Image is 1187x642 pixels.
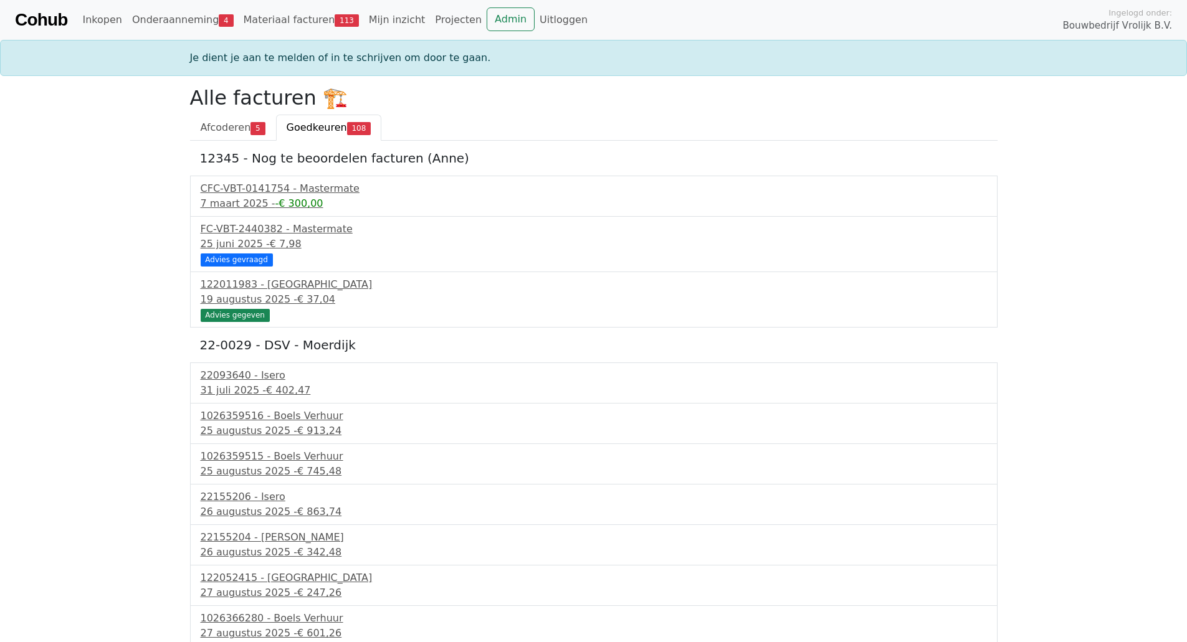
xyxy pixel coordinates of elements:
h5: 22-0029 - DSV - Moerdijk [200,338,988,352]
a: Goedkeuren108 [276,115,382,141]
span: € 37,04 [297,293,335,305]
span: € 342,48 [297,546,341,558]
div: 19 augustus 2025 - [201,292,987,307]
div: 25 augustus 2025 - [201,423,987,438]
a: Afcoderen5 [190,115,276,141]
a: 22155206 - Isero26 augustus 2025 -€ 863,74 [201,489,987,519]
span: 5 [250,122,265,135]
div: 22155204 - [PERSON_NAME] [201,530,987,545]
span: € 863,74 [297,506,341,517]
div: 122011983 - [GEOGRAPHIC_DATA] [201,277,987,292]
a: Cohub [15,5,67,35]
a: 22155204 - [PERSON_NAME]26 augustus 2025 -€ 342,48 [201,530,987,560]
div: 31 juli 2025 - [201,383,987,398]
a: Projecten [430,7,487,32]
span: 4 [219,14,233,27]
span: Afcoderen [201,121,251,133]
div: 27 augustus 2025 - [201,626,987,641]
h2: Alle facturen 🏗️ [190,86,998,110]
h5: 12345 - Nog te beoordelen facturen (Anne) [200,151,988,166]
a: FC-VBT-2440382 - Mastermate25 juni 2025 -€ 7,98 Advies gevraagd [201,222,987,265]
div: Advies gevraagd [201,253,273,266]
a: Inkopen [77,7,126,32]
div: 25 augustus 2025 - [201,464,987,479]
span: 113 [335,14,359,27]
a: 1026359516 - Boels Verhuur25 augustus 2025 -€ 913,24 [201,408,987,438]
div: CFC-VBT-0141754 - Mastermate [201,181,987,196]
div: 1026359515 - Boels Verhuur [201,449,987,464]
span: € 7,98 [270,238,302,250]
a: Uitloggen [535,7,593,32]
a: Admin [487,7,535,31]
div: 26 augustus 2025 - [201,504,987,519]
a: 1026359515 - Boels Verhuur25 augustus 2025 -€ 745,48 [201,449,987,479]
span: Ingelogd onder: [1108,7,1172,19]
span: € 913,24 [297,425,341,437]
a: Mijn inzicht [364,7,431,32]
span: € 601,26 [297,627,341,639]
span: -€ 300,00 [275,197,323,209]
div: FC-VBT-2440382 - Mastermate [201,222,987,237]
div: 27 augustus 2025 - [201,585,987,600]
span: € 745,48 [297,465,341,477]
span: Goedkeuren [287,121,347,133]
a: 22093640 - Isero31 juli 2025 -€ 402,47 [201,368,987,398]
div: 22093640 - Isero [201,368,987,383]
div: 7 maart 2025 - [201,196,987,211]
a: 122052415 - [GEOGRAPHIC_DATA]27 augustus 2025 -€ 247,26 [201,570,987,600]
div: Advies gegeven [201,309,270,321]
div: 1026366280 - Boels Verhuur [201,611,987,626]
div: 1026359516 - Boels Verhuur [201,408,987,423]
div: 122052415 - [GEOGRAPHIC_DATA] [201,570,987,585]
span: € 402,47 [266,384,310,396]
div: Je dient je aan te melden of in te schrijven om door te gaan. [183,50,1005,65]
span: Bouwbedrijf Vrolijk B.V. [1062,19,1172,33]
div: 26 augustus 2025 - [201,545,987,560]
a: Materiaal facturen113 [239,7,364,32]
span: 108 [347,122,371,135]
div: 25 juni 2025 - [201,237,987,252]
a: CFC-VBT-0141754 - Mastermate7 maart 2025 --€ 300,00 [201,181,987,211]
a: 1026366280 - Boels Verhuur27 augustus 2025 -€ 601,26 [201,611,987,641]
div: 22155206 - Isero [201,489,987,504]
a: 122011983 - [GEOGRAPHIC_DATA]19 augustus 2025 -€ 37,04 Advies gegeven [201,277,987,320]
span: € 247,26 [297,587,341,598]
a: Onderaanneming4 [127,7,239,32]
